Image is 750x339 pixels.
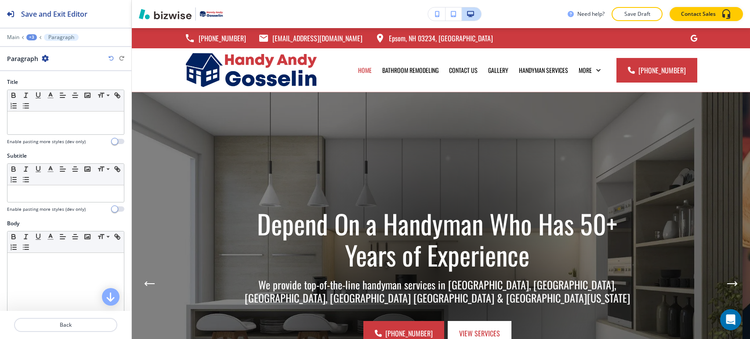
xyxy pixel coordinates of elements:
a: [PHONE_NUMBER] [185,32,246,45]
span: [PHONE_NUMBER] [385,328,433,339]
h4: Enable pasting more styles (dev only) [7,206,86,213]
p: HOME [358,66,372,75]
p: HANDYMAN SERVICES [519,66,568,75]
p: Epsom, NH 03234, [GEOGRAPHIC_DATA] [389,32,493,45]
h2: Title [7,78,18,86]
img: Bizwise Logo [139,9,192,19]
h2: Paragraph [7,54,38,63]
button: +3 [26,34,37,40]
a: [PHONE_NUMBER] [616,58,697,83]
a: [EMAIL_ADDRESS][DOMAIN_NAME] [258,32,362,45]
p: GALLERY [488,66,508,75]
p: More [579,66,592,75]
h2: Subtitle [7,152,27,160]
a: Epsom, NH 03234, [GEOGRAPHIC_DATA] [375,32,493,45]
p: Save Draft [623,10,651,18]
h3: Need help? [577,10,605,18]
span: View Services [459,328,500,339]
h2: Body [7,220,19,227]
p: [PHONE_NUMBER] [199,32,246,45]
button: Main [7,34,19,40]
h4: Enable pasting more styles (dev only) [7,138,86,145]
p: We provide top-of-the-line handyman services in [GEOGRAPHIC_DATA], [GEOGRAPHIC_DATA], [GEOGRAPHIC... [235,278,640,304]
p: Paragraph [48,34,74,40]
p: Back [15,321,116,329]
button: Next Hero Image [724,275,741,292]
button: Save Draft [612,7,663,21]
p: BATHROOM REMODELING [382,66,438,75]
button: Back [14,318,117,332]
button: Previous Hero Image [141,275,158,292]
div: Next Slide [724,268,741,299]
img: Your Logo [199,11,223,18]
img: Handy Andy Gosselin [185,52,319,89]
span: [PHONE_NUMBER] [638,65,686,76]
button: Paragraph [44,34,79,41]
p: CONTACT US [449,66,478,75]
button: Contact Sales [670,7,743,21]
p: [EMAIL_ADDRESS][DOMAIN_NAME] [272,32,362,45]
div: Previous Slide [141,268,158,299]
h2: Save and Exit Editor [21,9,87,19]
p: Depend On a Handyman Who Has 50+ Years of Experience [235,208,640,270]
div: Open Intercom Messenger [720,309,741,330]
p: Contact Sales [681,10,716,18]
